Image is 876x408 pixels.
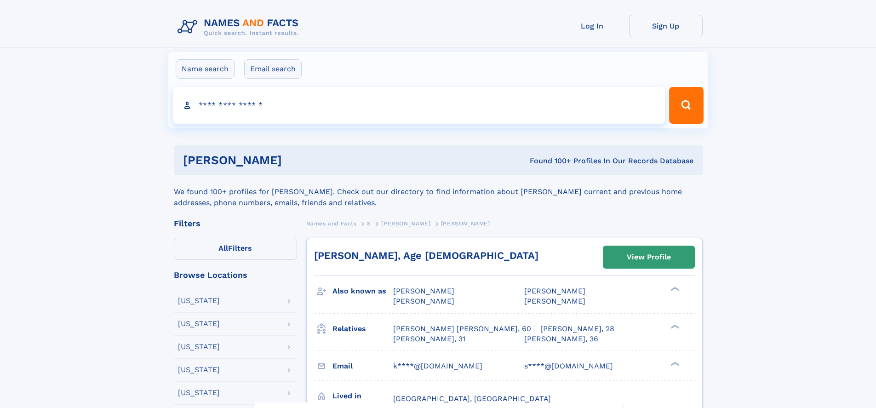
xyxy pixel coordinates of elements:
[178,320,220,328] div: [US_STATE]
[524,297,585,305] span: [PERSON_NAME]
[174,15,306,40] img: Logo Names and Facts
[174,219,297,228] div: Filters
[178,389,220,397] div: [US_STATE]
[406,156,693,166] div: Found 100+ Profiles In Our Records Database
[603,246,694,268] a: View Profile
[176,59,235,79] label: Name search
[367,220,371,227] span: S
[441,220,490,227] span: [PERSON_NAME]
[244,59,302,79] label: Email search
[540,324,614,334] a: [PERSON_NAME], 28
[218,244,228,253] span: All
[314,250,538,261] a: [PERSON_NAME], Age [DEMOGRAPHIC_DATA]
[669,361,680,367] div: ❯
[393,297,454,305] span: [PERSON_NAME]
[381,218,430,229] a: [PERSON_NAME]
[174,175,703,208] div: We found 100+ profiles for [PERSON_NAME]. Check out our directory to find information about [PERS...
[669,323,680,329] div: ❯
[393,334,465,344] a: [PERSON_NAME], 31
[332,321,393,337] h3: Relatives
[629,15,703,37] a: Sign Up
[332,283,393,299] h3: Also known as
[178,343,220,351] div: [US_STATE]
[381,220,430,227] span: [PERSON_NAME]
[393,394,551,403] span: [GEOGRAPHIC_DATA], [GEOGRAPHIC_DATA]
[174,271,297,279] div: Browse Locations
[555,15,629,37] a: Log In
[178,297,220,305] div: [US_STATE]
[627,247,671,268] div: View Profile
[332,388,393,404] h3: Lived in
[524,287,585,295] span: [PERSON_NAME]
[669,286,680,292] div: ❯
[306,218,357,229] a: Names and Facts
[178,366,220,374] div: [US_STATE]
[173,87,665,124] input: search input
[174,238,297,260] label: Filters
[669,87,703,124] button: Search Button
[332,358,393,374] h3: Email
[393,324,531,334] a: [PERSON_NAME] [PERSON_NAME], 60
[183,155,406,166] h1: [PERSON_NAME]
[393,287,454,295] span: [PERSON_NAME]
[524,334,598,344] a: [PERSON_NAME], 36
[367,218,371,229] a: S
